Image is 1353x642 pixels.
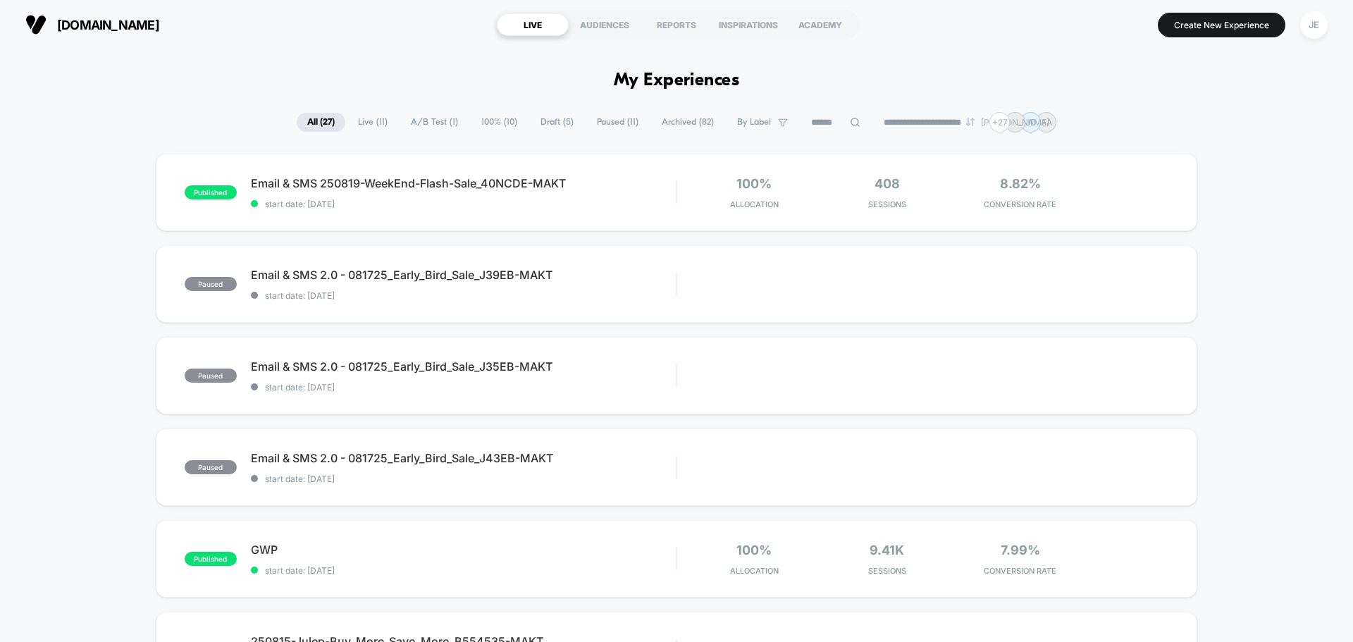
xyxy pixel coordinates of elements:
[57,18,159,32] span: [DOMAIN_NAME]
[1001,543,1040,557] span: 7.99%
[784,13,856,36] div: ACADEMY
[251,543,676,557] span: GWP
[185,460,237,474] span: paused
[185,277,237,291] span: paused
[824,566,951,576] span: Sessions
[712,13,784,36] div: INSPIRATIONS
[25,14,47,35] img: Visually logo
[989,112,1010,132] div: + 27
[875,176,900,191] span: 408
[497,13,569,36] div: LIVE
[1300,11,1328,39] div: JE
[347,113,398,132] span: Live ( 11 )
[251,474,676,484] span: start date: [DATE]
[730,566,779,576] span: Allocation
[730,199,779,209] span: Allocation
[736,543,772,557] span: 100%
[185,552,237,566] span: published
[870,543,904,557] span: 9.41k
[185,185,237,199] span: published
[251,199,676,209] span: start date: [DATE]
[251,565,676,576] span: start date: [DATE]
[737,117,771,128] span: By Label
[569,13,641,36] div: AUDIENCES
[471,113,528,132] span: 100% ( 10 )
[586,113,649,132] span: Paused ( 11 )
[21,13,163,36] button: [DOMAIN_NAME]
[400,113,469,132] span: A/B Test ( 1 )
[824,199,951,209] span: Sessions
[530,113,584,132] span: Draft ( 5 )
[251,359,676,374] span: Email & SMS 2.0 - 081725_Early_Bird_Sale_J35EB-MAKT
[966,118,975,126] img: end
[981,117,1049,128] p: [PERSON_NAME]
[1296,11,1332,39] button: JE
[1158,13,1285,37] button: Create New Experience
[957,199,1083,209] span: CONVERSION RATE
[297,113,345,132] span: All ( 27 )
[251,451,676,465] span: Email & SMS 2.0 - 081725_Early_Bird_Sale_J43EB-MAKT
[1000,176,1041,191] span: 8.82%
[957,566,1083,576] span: CONVERSION RATE
[651,113,724,132] span: Archived ( 82 )
[251,268,676,282] span: Email & SMS 2.0 - 081725_Early_Bird_Sale_J39EB-MAKT
[251,290,676,301] span: start date: [DATE]
[251,176,676,190] span: Email & SMS 250819-WeekEnd-Flash-Sale_40NCDE-MAKT
[614,70,740,91] h1: My Experiences
[185,369,237,383] span: paused
[736,176,772,191] span: 100%
[641,13,712,36] div: REPORTS
[251,382,676,393] span: start date: [DATE]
